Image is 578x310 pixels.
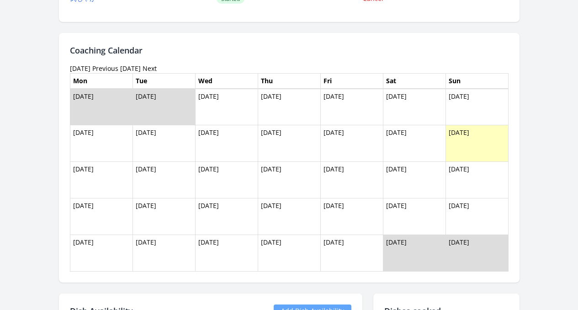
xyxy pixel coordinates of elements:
[445,73,508,89] th: Sun
[445,125,508,162] td: [DATE]
[320,235,383,272] td: [DATE]
[195,89,258,125] td: [DATE]
[70,125,133,162] td: [DATE]
[195,73,258,89] th: Wed
[320,162,383,198] td: [DATE]
[70,89,133,125] td: [DATE]
[258,73,320,89] th: Thu
[320,125,383,162] td: [DATE]
[70,198,133,235] td: [DATE]
[133,162,195,198] td: [DATE]
[258,125,320,162] td: [DATE]
[445,198,508,235] td: [DATE]
[143,64,157,73] a: Next
[445,235,508,272] td: [DATE]
[320,89,383,125] td: [DATE]
[120,64,141,73] a: [DATE]
[258,198,320,235] td: [DATE]
[133,198,195,235] td: [DATE]
[70,64,90,73] time: [DATE]
[133,73,195,89] th: Tue
[383,73,445,89] th: Sat
[258,89,320,125] td: [DATE]
[383,125,445,162] td: [DATE]
[133,235,195,272] td: [DATE]
[92,64,118,73] a: Previous
[133,125,195,162] td: [DATE]
[195,162,258,198] td: [DATE]
[195,125,258,162] td: [DATE]
[445,89,508,125] td: [DATE]
[70,73,133,89] th: Mon
[320,73,383,89] th: Fri
[70,162,133,198] td: [DATE]
[258,235,320,272] td: [DATE]
[70,44,509,57] h2: Coaching Calendar
[383,198,445,235] td: [DATE]
[195,198,258,235] td: [DATE]
[320,198,383,235] td: [DATE]
[133,89,195,125] td: [DATE]
[383,235,445,272] td: [DATE]
[195,235,258,272] td: [DATE]
[445,162,508,198] td: [DATE]
[70,235,133,272] td: [DATE]
[383,89,445,125] td: [DATE]
[383,162,445,198] td: [DATE]
[258,162,320,198] td: [DATE]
